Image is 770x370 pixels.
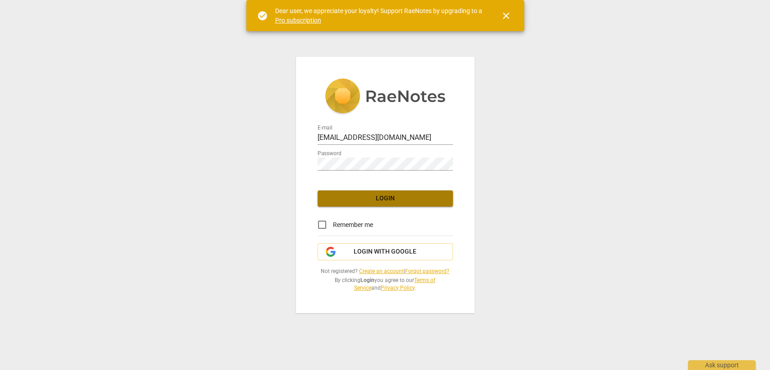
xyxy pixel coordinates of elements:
[318,125,332,131] label: E-mail
[275,6,484,25] div: Dear user, we appreciate your loyalty! Support RaeNotes by upgrading to a
[381,285,415,291] a: Privacy Policy
[257,10,268,21] span: check_circle
[275,17,321,24] a: Pro subscription
[318,190,453,207] button: Login
[318,268,453,275] span: Not registered? |
[318,277,453,291] span: By clicking you agree to our and .
[333,220,373,230] span: Remember me
[360,277,374,283] b: Login
[359,268,404,274] a: Create an account
[325,79,446,116] img: 5ac2273c67554f335776073100b6d88f.svg
[405,268,449,274] a: Forgot password?
[495,5,517,27] button: Close
[354,247,416,256] span: Login with Google
[354,277,435,291] a: Terms of Service
[318,151,341,157] label: Password
[501,10,512,21] span: close
[318,243,453,260] button: Login with Google
[688,360,756,370] div: Ask support
[325,194,446,203] span: Login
